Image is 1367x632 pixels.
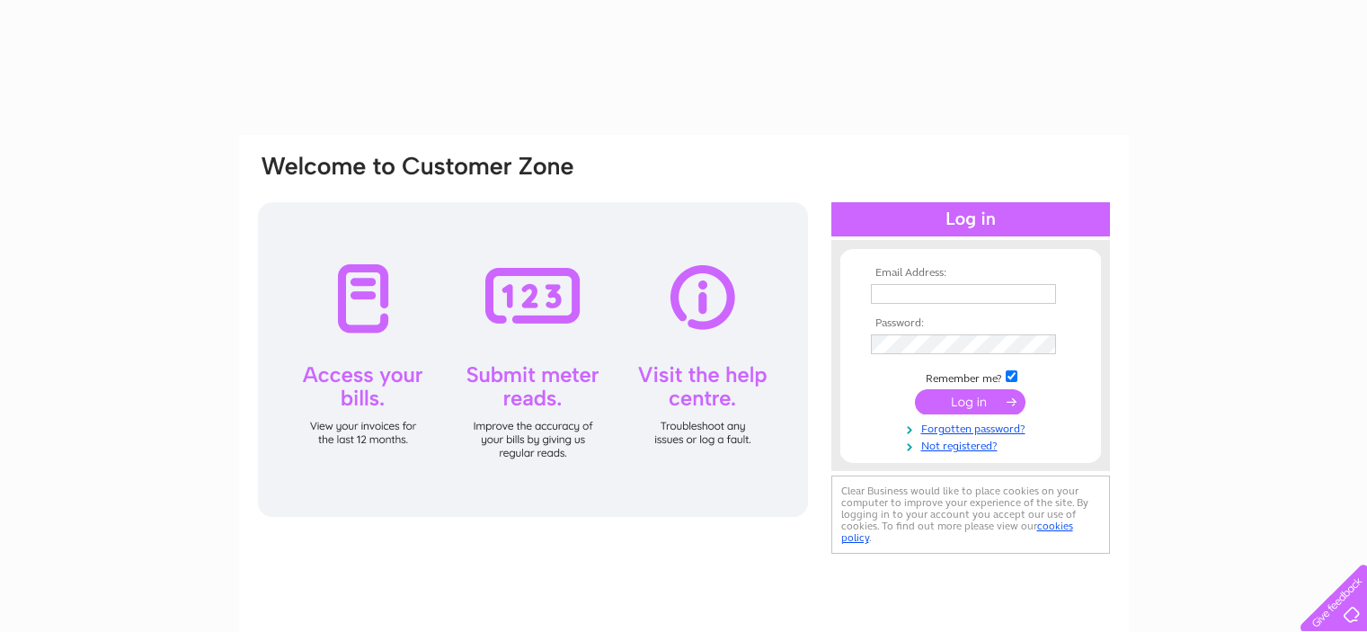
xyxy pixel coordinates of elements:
a: Not registered? [871,436,1075,453]
div: Clear Business would like to place cookies on your computer to improve your experience of the sit... [831,476,1110,554]
th: Email Address: [866,267,1075,280]
input: Submit [915,389,1025,414]
td: Remember me? [866,368,1075,386]
a: cookies policy [841,520,1073,544]
a: Forgotten password? [871,419,1075,436]
th: Password: [866,317,1075,330]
